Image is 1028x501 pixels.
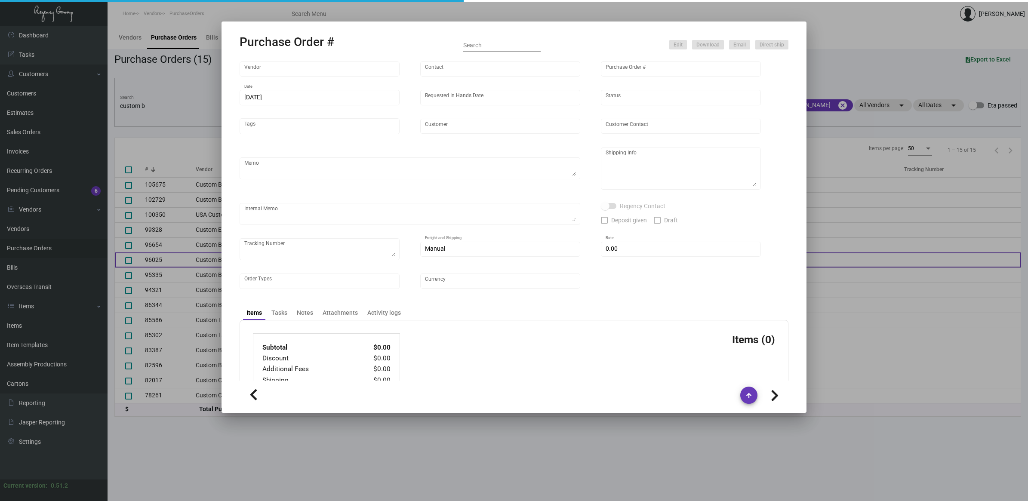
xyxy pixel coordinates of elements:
[425,245,445,252] span: Manual
[696,41,720,49] span: Download
[729,40,750,49] button: Email
[297,308,313,317] div: Notes
[664,215,678,225] span: Draft
[733,41,746,49] span: Email
[355,342,391,353] td: $0.00
[271,308,287,317] div: Tasks
[323,308,358,317] div: Attachments
[355,364,391,375] td: $0.00
[262,342,355,353] td: Subtotal
[355,353,391,364] td: $0.00
[732,333,775,346] h3: Items (0)
[246,308,262,317] div: Items
[262,375,355,386] td: Shipping
[3,481,47,490] div: Current version:
[262,364,355,375] td: Additional Fees
[262,353,355,364] td: Discount
[692,40,724,49] button: Download
[760,41,784,49] span: Direct ship
[240,35,334,49] h2: Purchase Order #
[355,375,391,386] td: $0.00
[620,201,665,211] span: Regency Contact
[51,481,68,490] div: 0.51.2
[755,40,788,49] button: Direct ship
[611,215,647,225] span: Deposit given
[674,41,683,49] span: Edit
[669,40,687,49] button: Edit
[367,308,401,317] div: Activity logs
